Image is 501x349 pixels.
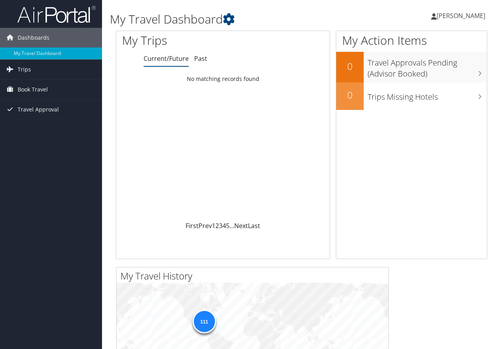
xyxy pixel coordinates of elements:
h3: Trips Missing Hotels [368,88,487,102]
img: airportal-logo.png [17,5,96,24]
span: Travel Approval [18,100,59,119]
a: 3 [219,221,222,230]
a: 1 [212,221,215,230]
a: 4 [222,221,226,230]
a: Current/Future [144,54,189,63]
a: First [186,221,199,230]
a: Next [234,221,248,230]
td: No matching records found [116,72,330,86]
span: [PERSON_NAME] [437,11,485,20]
h3: Travel Approvals Pending (Advisor Booked) [368,53,487,79]
a: [PERSON_NAME] [431,4,493,27]
span: Dashboards [18,28,49,48]
span: Trips [18,60,31,79]
span: … [230,221,234,230]
a: Prev [199,221,212,230]
a: Last [248,221,260,230]
h1: My Travel Dashboard [110,11,365,27]
h2: My Travel History [120,269,388,283]
h2: 0 [336,88,364,102]
h1: My Trips [122,32,235,49]
h2: 0 [336,60,364,73]
a: Past [194,54,207,63]
a: 0Travel Approvals Pending (Advisor Booked) [336,52,487,82]
a: 0Trips Missing Hotels [336,82,487,110]
span: Book Travel [18,80,48,99]
a: 5 [226,221,230,230]
div: 111 [192,309,216,333]
h1: My Action Items [336,32,487,49]
a: 2 [215,221,219,230]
